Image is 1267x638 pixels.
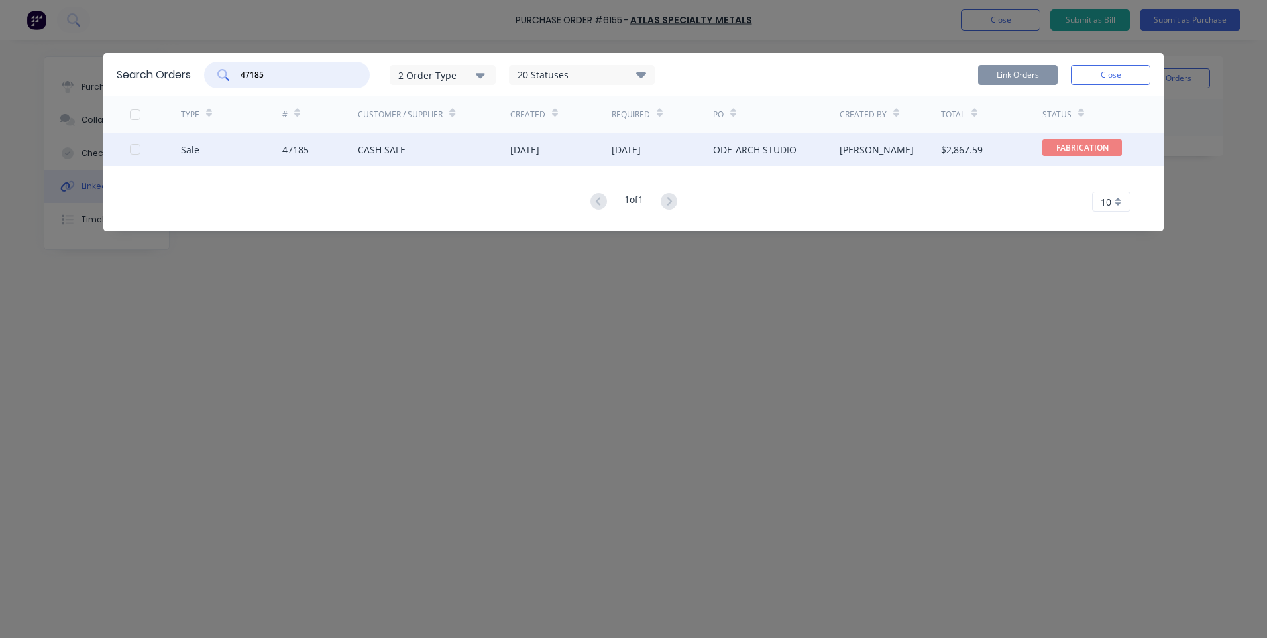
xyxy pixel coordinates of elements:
[282,109,288,121] div: #
[713,143,797,157] div: ODE-ARCH STUDIO
[510,143,539,157] div: [DATE]
[941,143,983,157] div: $2,867.59
[978,65,1058,85] button: Link Orders
[1101,195,1111,209] span: 10
[358,109,443,121] div: Customer / Supplier
[624,192,643,212] div: 1 of 1
[510,109,545,121] div: Created
[612,143,641,157] div: [DATE]
[117,67,191,83] div: Search Orders
[1071,65,1150,85] button: Close
[612,109,650,121] div: Required
[181,109,199,121] div: TYPE
[239,68,349,82] input: Search orders...
[840,109,887,121] div: Created By
[941,109,965,121] div: Total
[510,68,654,82] div: 20 Statuses
[282,143,309,157] div: 47185
[398,68,487,82] div: 2 Order Type
[1042,109,1072,121] div: Status
[840,143,914,157] div: [PERSON_NAME]
[1042,139,1122,156] span: FABRICATION
[181,143,199,157] div: Sale
[390,65,496,85] button: 2 Order Type
[358,143,406,157] div: CASH SALE
[713,109,724,121] div: PO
